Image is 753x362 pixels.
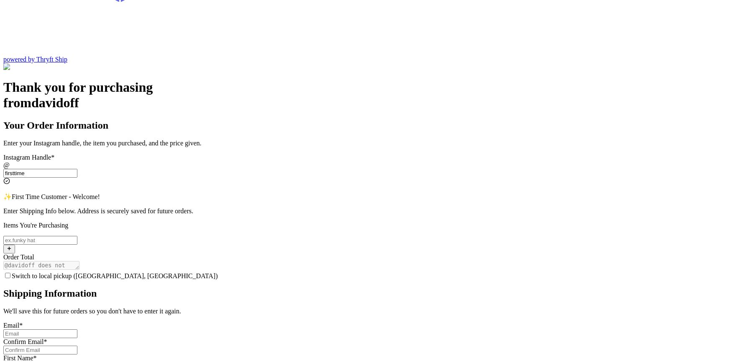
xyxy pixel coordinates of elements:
[3,354,37,362] label: First Name
[3,140,750,147] p: Enter your Instagram handle, the item you purchased, and the price given.
[3,346,77,354] input: Confirm Email
[3,253,750,261] div: Order Total
[3,63,87,71] img: Customer Form Background
[3,308,750,315] p: We'll save this for future orders so you don't have to enter it again.
[3,222,750,229] p: Items You're Purchasing
[3,338,47,345] label: Confirm Email
[3,322,23,329] label: Email
[12,193,100,200] span: First Time Customer - Welcome!
[3,193,12,200] span: ✨
[3,120,750,131] h2: Your Order Information
[3,154,54,161] label: Instagram Handle
[3,329,77,338] input: Email
[3,288,750,299] h2: Shipping Information
[5,273,10,278] input: Switch to local pickup ([GEOGRAPHIC_DATA], [GEOGRAPHIC_DATA])
[3,207,750,215] p: Enter Shipping Info below. Address is securely saved for future orders.
[31,95,79,110] span: davidoff
[3,236,77,245] input: ex.funky hat
[3,161,750,169] div: @
[3,80,750,111] h1: Thank you for purchasing from
[3,56,67,63] a: powered by Thryft Ship
[12,272,218,279] span: Switch to local pickup ([GEOGRAPHIC_DATA], [GEOGRAPHIC_DATA])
